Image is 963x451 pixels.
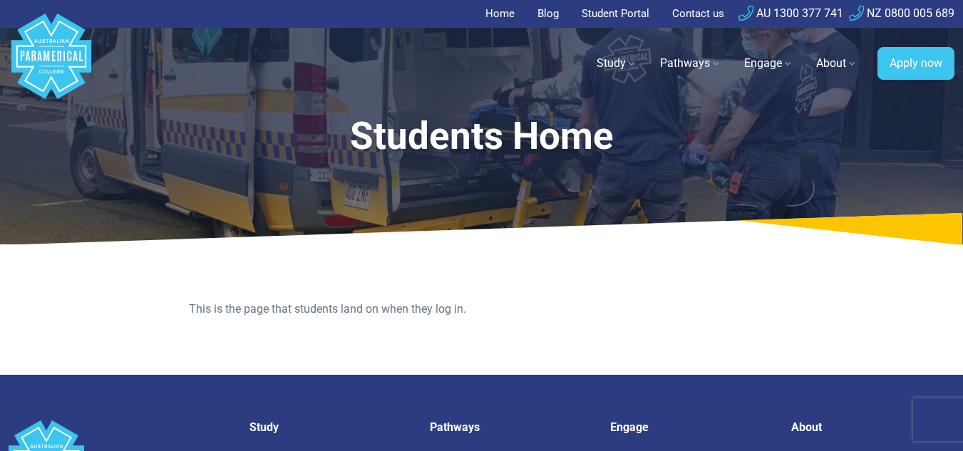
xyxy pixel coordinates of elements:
h5: Pathways [430,420,593,434]
h1: Students Home [127,114,836,159]
p: This is the page that students land on when they log in. [189,301,775,318]
h5: Study [249,420,413,434]
a: Engage [736,43,802,83]
a: Pathways [652,43,730,83]
a: Apply now [877,47,954,80]
a: AU 1300 377 741 [738,6,843,20]
h5: About [791,420,954,434]
h5: Engage [610,420,773,434]
a: Study [588,43,646,83]
a: Australian Paramedical College [9,28,94,100]
a: NZ 0800 005 689 [849,6,954,20]
a: About [808,43,866,83]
